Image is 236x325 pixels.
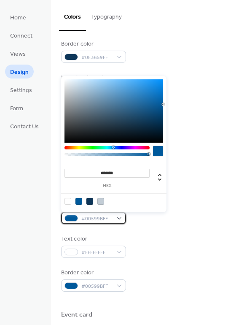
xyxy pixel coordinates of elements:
span: Design [10,68,29,77]
a: Connect [5,28,38,42]
label: hex [64,184,150,188]
span: Form [10,104,23,113]
a: Contact Us [5,119,44,133]
span: Contact Us [10,122,39,131]
div: Inner border color [61,73,124,82]
span: #00599BFF [81,214,113,223]
a: Design [5,65,34,79]
div: Event card [61,311,92,320]
span: Views [10,50,26,59]
span: Connect [10,32,32,41]
div: rgb(0, 89, 155) [75,198,82,205]
a: Views [5,46,31,60]
div: Border color [61,40,124,49]
a: Form [5,101,28,115]
span: #FFFFFFFF [81,248,113,257]
a: Settings [5,83,37,97]
div: Text color [61,235,124,244]
a: Home [5,10,31,24]
div: rgb(14, 54, 89) [86,198,93,205]
span: Settings [10,86,32,95]
div: Border color [61,268,124,277]
span: #00599BFF [81,282,113,291]
div: rgb(255, 255, 255) [64,198,71,205]
span: Home [10,14,26,22]
span: #0E3659FF [81,53,113,62]
div: rgb(195, 205, 214) [97,198,104,205]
